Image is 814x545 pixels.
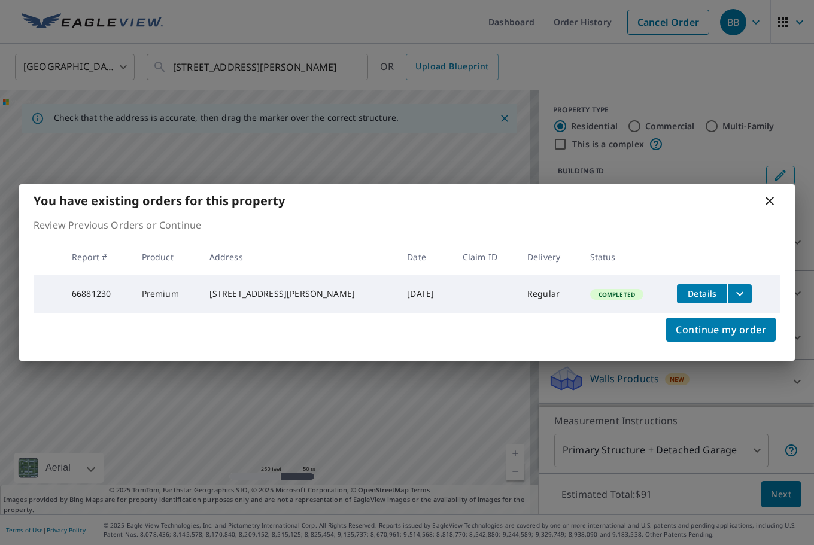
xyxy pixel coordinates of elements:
th: Date [397,239,452,275]
b: You have existing orders for this property [34,193,285,209]
p: Review Previous Orders or Continue [34,218,780,232]
div: [STREET_ADDRESS][PERSON_NAME] [209,288,388,300]
td: 66881230 [62,275,132,313]
th: Address [200,239,398,275]
button: detailsBtn-66881230 [677,284,727,303]
td: [DATE] [397,275,452,313]
th: Claim ID [453,239,518,275]
button: filesDropdownBtn-66881230 [727,284,752,303]
td: Regular [518,275,581,313]
th: Product [132,239,200,275]
span: Continue my order [676,321,766,338]
th: Status [581,239,668,275]
td: Premium [132,275,200,313]
span: Completed [591,290,642,299]
th: Report # [62,239,132,275]
th: Delivery [518,239,581,275]
button: Continue my order [666,318,776,342]
span: Details [684,288,720,299]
